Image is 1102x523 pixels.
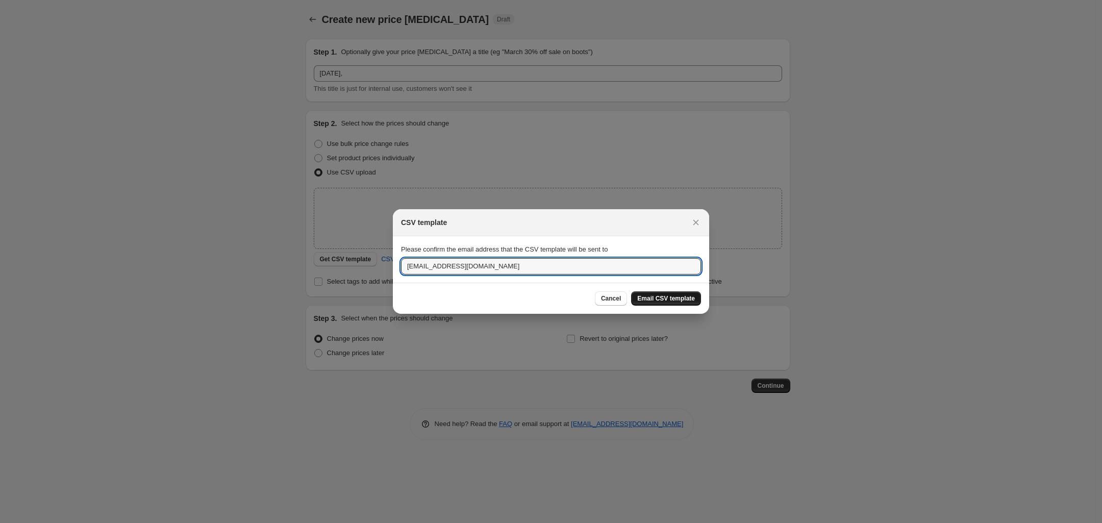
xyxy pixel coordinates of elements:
[595,291,627,306] button: Cancel
[601,294,621,303] span: Cancel
[401,245,608,253] span: Please confirm the email address that the CSV template will be sent to
[631,291,701,306] button: Email CSV template
[401,217,447,228] h2: CSV template
[689,215,703,230] button: Close
[637,294,695,303] span: Email CSV template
